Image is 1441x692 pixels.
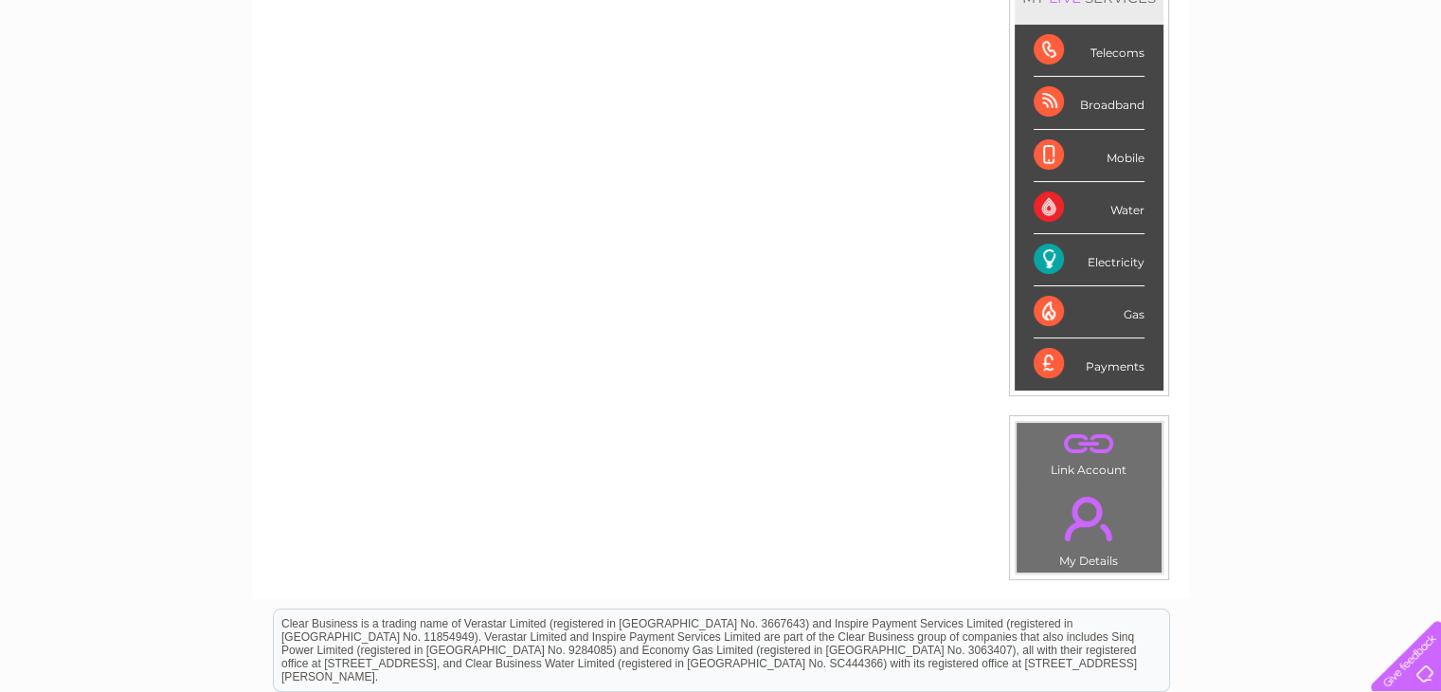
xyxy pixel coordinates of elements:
a: Blog [1276,81,1304,95]
div: Broadband [1034,77,1144,129]
a: Log out [1378,81,1423,95]
a: Telecoms [1208,81,1265,95]
img: logo.png [50,49,147,107]
a: Contact [1315,81,1361,95]
a: Energy [1155,81,1197,95]
a: Water [1108,81,1144,95]
a: . [1021,485,1157,552]
div: Telecoms [1034,25,1144,77]
div: Clear Business is a trading name of Verastar Limited (registered in [GEOGRAPHIC_DATA] No. 3667643... [274,10,1169,92]
div: Gas [1034,286,1144,338]
div: Mobile [1034,130,1144,182]
td: My Details [1016,481,1162,574]
div: Water [1034,182,1144,234]
div: Payments [1034,338,1144,390]
a: 0333 014 3131 [1084,9,1215,33]
td: Link Account [1016,422,1162,482]
div: Electricity [1034,234,1144,286]
a: . [1021,428,1157,461]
